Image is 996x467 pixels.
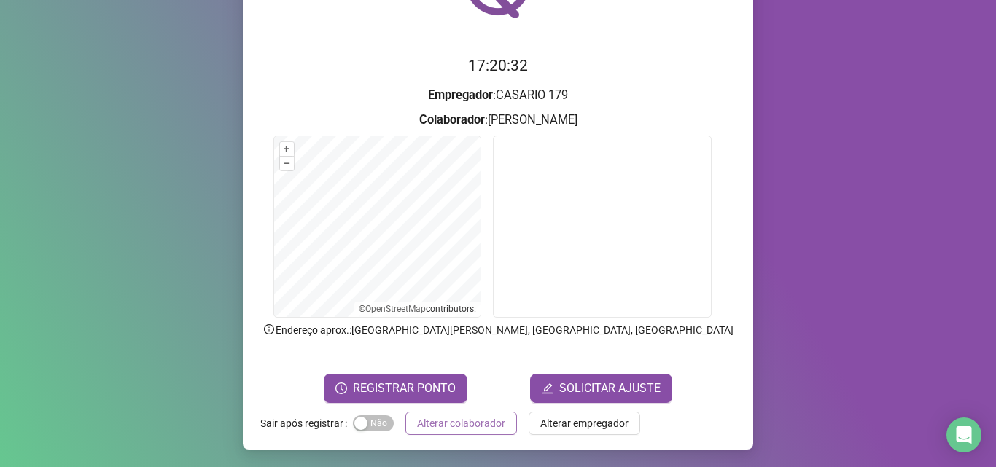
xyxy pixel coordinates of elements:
[262,323,276,336] span: info-circle
[428,88,493,102] strong: Empregador
[260,322,736,338] p: Endereço aprox. : [GEOGRAPHIC_DATA][PERSON_NAME], [GEOGRAPHIC_DATA], [GEOGRAPHIC_DATA]
[260,412,353,435] label: Sair após registrar
[419,113,485,127] strong: Colaborador
[335,382,347,394] span: clock-circle
[529,412,640,435] button: Alterar empregador
[405,412,517,435] button: Alterar colaborador
[542,382,553,394] span: edit
[324,374,467,403] button: REGISTRAR PONTO
[280,142,294,156] button: +
[559,380,661,397] span: SOLICITAR AJUSTE
[946,417,981,452] div: Open Intercom Messenger
[540,415,629,431] span: Alterar empregador
[260,86,736,105] h3: : CASARIO 179
[280,157,294,170] button: –
[468,57,528,74] time: 17:20:32
[260,111,736,130] h3: : [PERSON_NAME]
[359,304,476,314] li: © contributors.
[365,304,426,314] a: OpenStreetMap
[530,374,672,403] button: editSOLICITAR AJUSTE
[353,380,456,397] span: REGISTRAR PONTO
[417,415,505,431] span: Alterar colaborador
